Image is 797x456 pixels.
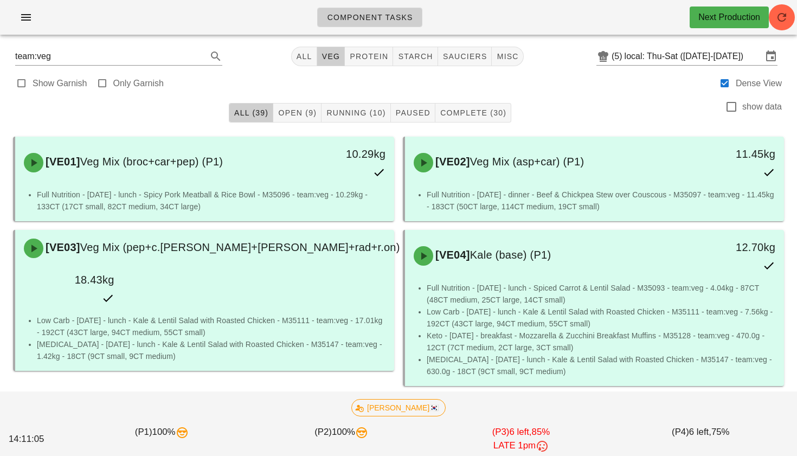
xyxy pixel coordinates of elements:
span: [VE04] [433,249,470,261]
span: Complete (30) [440,108,506,117]
button: sauciers [438,47,492,66]
li: Keto - [DATE] - breakfast - Mozzarella & Zucchini Breakfast Muffins - M35128 - team:veg - 470.0g ... [427,330,775,354]
a: Component Tasks [317,8,422,27]
li: [MEDICAL_DATA] - [DATE] - lunch - Kale & Lentil Salad with Roasted Chicken - M35147 - team:veg - ... [37,338,385,362]
span: All [296,52,312,61]
span: protein [349,52,388,61]
span: [VE01] [43,156,80,168]
span: Veg Mix (asp+car) (P1) [470,156,584,168]
span: Paused [395,108,430,117]
button: All (39) [229,103,273,123]
button: Open (9) [273,103,322,123]
div: 11.45kg [695,145,775,163]
li: Full Nutrition - [DATE] - lunch - Spiced Carrot & Lentil Salad - M35093 - team:veg - 4.04kg - 87C... [427,282,775,306]
div: (P2) 100% [252,423,431,455]
button: Paused [391,103,435,123]
span: Component Tasks [326,13,413,22]
span: Open (9) [278,108,317,117]
span: Veg Mix (pep+c.[PERSON_NAME]+[PERSON_NAME]+rad+r.on) (P1) [80,241,424,253]
li: Low Carb - [DATE] - lunch - Kale & Lentil Salad with Roasted Chicken - M35111 - team:veg - 7.56kg... [427,306,775,330]
label: Only Garnish [113,78,164,89]
div: LATE 1pm [433,439,608,453]
li: Full Nutrition - [DATE] - lunch - Spicy Pork Meatball & Rice Bowl - M35096 - team:veg - 10.29kg -... [37,189,385,213]
button: starch [393,47,438,66]
li: Low Carb - [DATE] - lunch - Kale & Lentil Salad with Roasted Chicken - M35111 - team:veg - 17.01k... [37,314,385,338]
div: 10.29kg [305,145,385,163]
span: sauciers [442,52,487,61]
button: veg [317,47,345,66]
div: (P3) 85% [431,423,610,455]
div: (P1) 100% [72,423,252,455]
label: show data [742,101,782,112]
span: Kale (base) (P1) [470,249,551,261]
button: All [291,47,317,66]
span: All (39) [234,108,268,117]
div: (5) [612,51,625,62]
span: Veg Mix (broc+car+pep) (P1) [80,156,223,168]
span: 6 left, [509,427,531,437]
span: starch [397,52,433,61]
div: 18.43kg [24,271,114,288]
div: 14:11:05 [7,430,72,448]
button: Complete (30) [435,103,511,123]
div: Next Production [698,11,760,24]
span: [VE02] [433,156,470,168]
button: protein [345,47,393,66]
span: 6 left, [689,427,711,437]
div: 12.70kg [695,239,775,256]
span: Running (10) [326,108,385,117]
button: Running (10) [322,103,390,123]
li: [MEDICAL_DATA] - [DATE] - lunch - Kale & Lentil Salad with Roasted Chicken - M35147 - team:veg - ... [427,354,775,377]
button: misc [492,47,523,66]
span: veg [322,52,340,61]
label: Dense View [736,78,782,89]
label: Show Garnish [33,78,87,89]
div: (P4) 75% [611,423,790,455]
span: misc [496,52,518,61]
span: [VE03] [43,241,80,253]
span: [PERSON_NAME]🇰🇷 [358,400,439,416]
li: Full Nutrition - [DATE] - dinner - Beef & Chickpea Stew over Couscous - M35097 - team:veg - 11.45... [427,189,775,213]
